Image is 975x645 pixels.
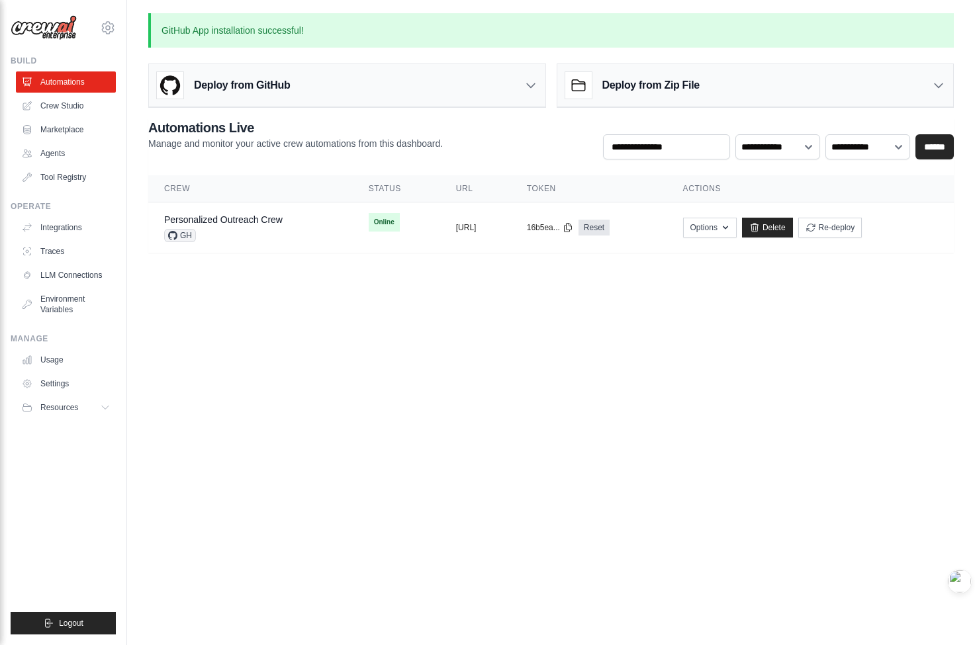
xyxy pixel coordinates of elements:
span: Online [369,213,400,232]
span: Logout [59,618,83,628]
button: Re-deploy [798,218,862,237]
span: GH [164,229,196,242]
h3: Deploy from GitHub [194,77,290,93]
h3: Deploy from Zip File [602,77,700,93]
button: 16b5ea... [527,222,573,233]
div: Operate [11,201,116,212]
p: Manage and monitor your active crew automations from this dashboard. [148,137,443,150]
h2: Automations Live [148,118,443,137]
div: Manage [11,333,116,344]
th: Crew [148,175,353,202]
span: Resources [40,402,78,413]
a: Delete [742,218,793,237]
a: Crew Studio [16,95,116,116]
button: Logout [11,612,116,634]
a: Automations [16,71,116,93]
a: Personalized Outreach Crew [164,214,283,225]
img: GitHub Logo [157,72,183,99]
img: Logo [11,15,77,40]
a: LLM Connections [16,265,116,286]
th: Status [353,175,440,202]
a: Tool Registry [16,167,116,188]
th: URL [440,175,511,202]
a: Reset [579,220,610,236]
p: GitHub App installation successful! [148,13,954,48]
button: Options [683,218,737,237]
div: Build [11,56,116,66]
a: Marketplace [16,119,116,140]
a: Settings [16,373,116,394]
a: Integrations [16,217,116,238]
a: Agents [16,143,116,164]
a: Usage [16,349,116,370]
th: Token [511,175,667,202]
th: Actions [667,175,954,202]
a: Environment Variables [16,288,116,320]
button: Resources [16,397,116,418]
a: Traces [16,241,116,262]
